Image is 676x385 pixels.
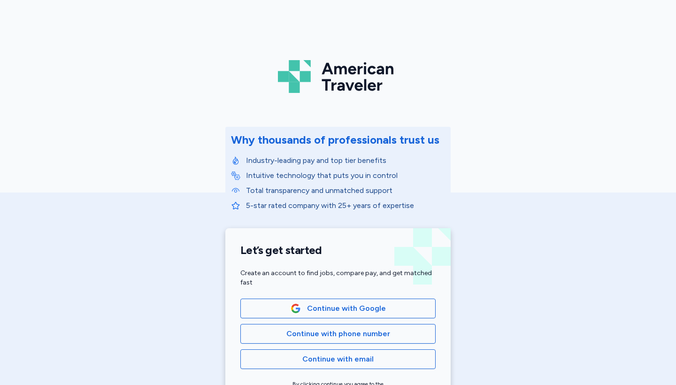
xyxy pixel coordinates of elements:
span: Continue with Google [307,303,386,314]
div: Create an account to find jobs, compare pay, and get matched fast [240,269,436,287]
h1: Let’s get started [240,243,436,257]
p: Intuitive technology that puts you in control [246,170,445,181]
button: Continue with email [240,349,436,369]
div: Why thousands of professionals trust us [231,132,439,147]
img: Google Logo [291,303,301,314]
img: Logo [278,56,398,97]
button: Google LogoContinue with Google [240,299,436,318]
button: Continue with phone number [240,324,436,344]
span: Continue with email [302,354,374,365]
span: Continue with phone number [286,328,390,339]
p: Industry-leading pay and top tier benefits [246,155,445,166]
p: Total transparency and unmatched support [246,185,445,196]
p: 5-star rated company with 25+ years of expertise [246,200,445,211]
